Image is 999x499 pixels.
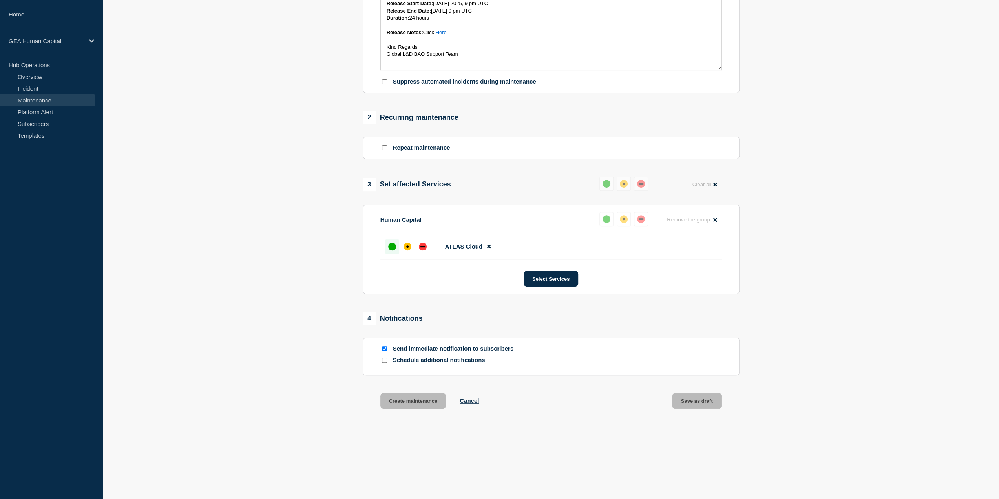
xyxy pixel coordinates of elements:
[404,243,411,250] div: affected
[423,29,434,35] span: Click
[387,8,431,14] strong: Release End Date:
[393,345,519,353] p: Send immediate notification to subscribers
[382,358,387,363] input: Schedule additional notifications
[380,216,422,223] p: Human Capital
[382,346,387,351] input: Send immediate notification to subscribers
[433,0,449,6] span: [DATE]
[419,243,427,250] div: down
[363,178,376,191] span: 3
[382,79,387,84] input: Suppress automated incidents during maintenance
[409,15,429,21] span: 24 hours
[393,356,519,364] p: Schedule additional notifications
[617,212,631,226] button: affected
[387,51,458,57] span: Global L&D BAO Support Team
[9,38,84,44] p: GEA Human Capital
[637,180,645,188] div: down
[393,144,450,152] p: Repeat maintenance
[380,393,446,409] button: Create maintenance
[363,111,458,124] div: Recurring maintenance
[617,177,631,191] button: affected
[662,212,722,227] button: Remove the group
[451,0,488,6] span: 2025, 9 pm UTC
[387,29,423,35] strong: Release Notes:
[382,145,387,150] input: Repeat maintenance
[634,212,648,226] button: down
[436,29,447,35] a: Here
[363,178,451,191] div: Set affected Services
[687,177,721,192] button: Clear all
[524,271,578,287] button: Select Services
[603,215,610,223] div: up
[620,180,628,188] div: affected
[387,44,419,50] span: Kind Regards,
[363,111,376,124] span: 2
[634,177,648,191] button: down
[363,312,423,325] div: Notifications
[637,215,645,223] div: down
[667,217,710,223] span: Remove the group
[393,78,536,86] p: Suppress automated incidents during maintenance
[672,393,722,409] button: Save as draft
[460,397,479,404] button: Cancel
[387,15,409,21] strong: Duration:
[620,215,628,223] div: affected
[363,312,376,325] span: 4
[445,243,483,250] span: ATLAS Cloud
[599,212,614,226] button: up
[387,0,433,6] strong: Release Start Date:
[603,180,610,188] div: up
[599,177,614,191] button: up
[388,243,396,250] div: up
[431,8,472,14] span: [DATE] 9 pm UTC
